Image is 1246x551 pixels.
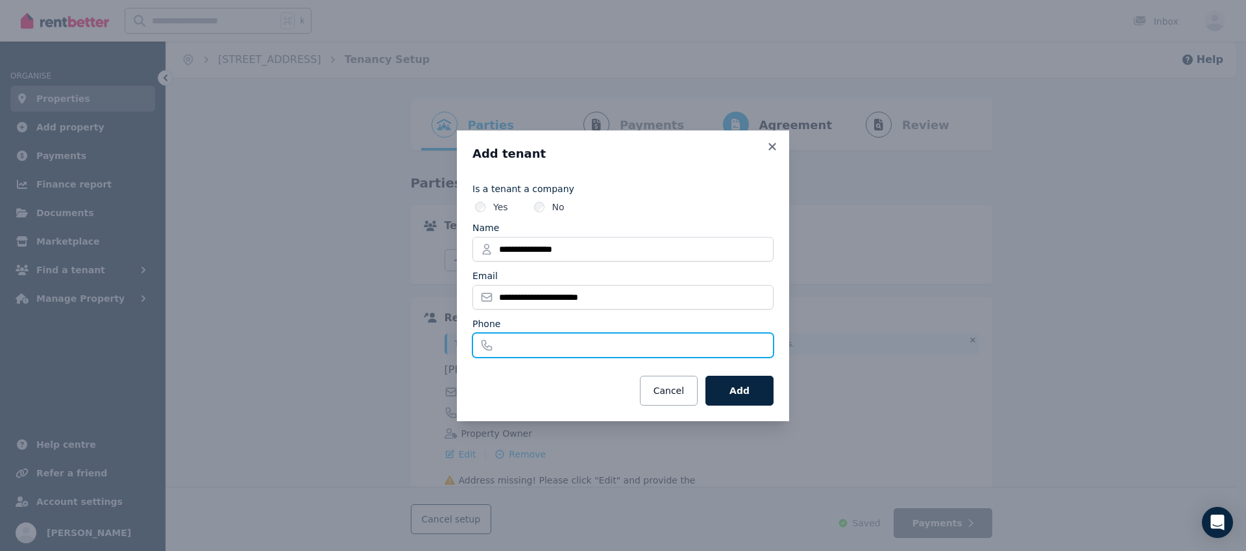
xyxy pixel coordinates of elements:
label: No [552,201,565,214]
div: Open Intercom Messenger [1202,507,1233,538]
button: Cancel [640,376,698,406]
button: Add [705,376,774,406]
label: Is a tenant a company [472,182,774,195]
label: Name [472,221,499,234]
label: Phone [472,317,500,330]
label: Email [472,269,498,282]
h3: Add tenant [472,146,774,162]
label: Yes [493,201,508,214]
